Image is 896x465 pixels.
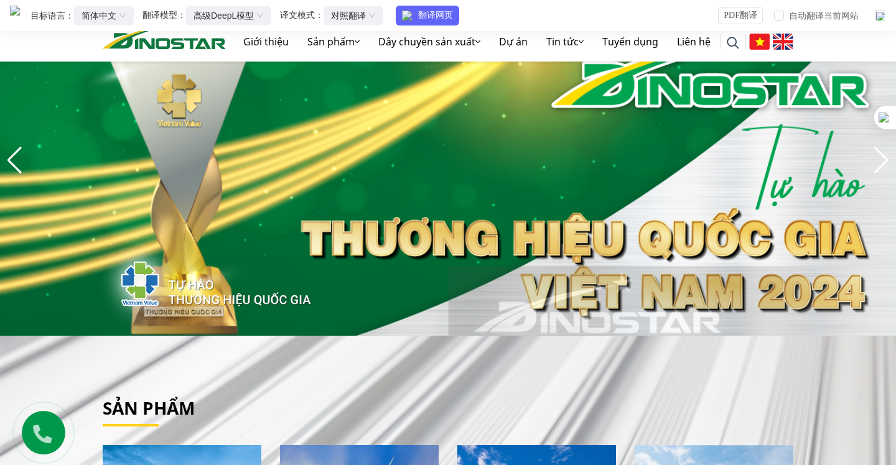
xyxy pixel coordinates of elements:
[103,16,226,48] a: Nhôm Dinostar
[537,22,593,62] a: Tin tức
[668,22,720,62] a: Liên hệ
[103,18,226,49] img: Nhôm Dinostar
[298,22,369,62] a: Sản phẩm
[749,34,770,50] img: Tiếng Việt
[773,34,793,50] img: English
[234,22,298,62] a: Giới thiệu
[873,147,890,174] div: Next slide
[490,22,537,62] a: Dự án
[727,37,739,49] img: search
[84,239,313,323] img: thqg
[6,147,23,174] div: Previous slide
[593,22,668,62] a: Tuyển dụng
[103,396,195,420] a: Sản phẩm
[369,22,490,62] a: Dây chuyền sản xuất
